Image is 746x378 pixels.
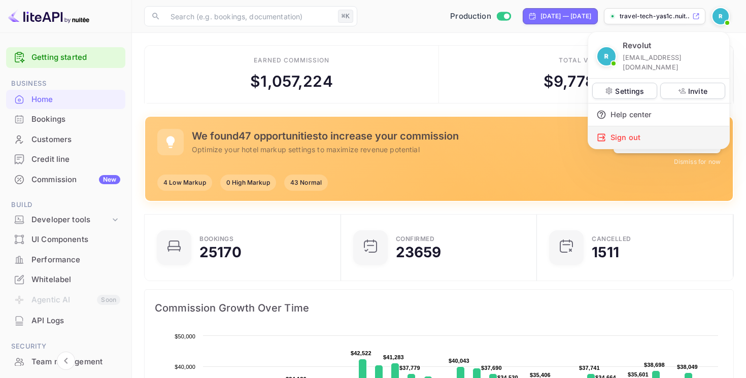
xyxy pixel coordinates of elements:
p: Invite [688,86,707,96]
p: [EMAIL_ADDRESS][DOMAIN_NAME] [623,53,721,72]
div: Sign out [588,126,729,149]
div: Help center [588,104,729,126]
img: Revolut [597,47,616,65]
p: Revolut [623,40,651,52]
p: Settings [615,86,644,96]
